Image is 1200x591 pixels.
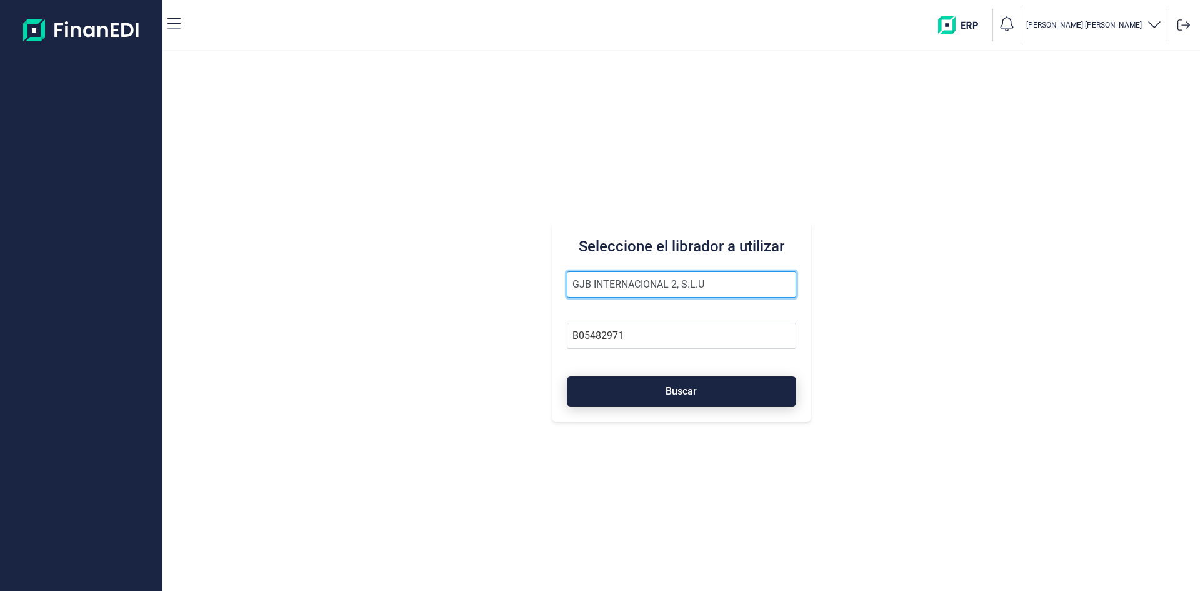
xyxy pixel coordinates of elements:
[666,386,697,396] span: Buscar
[567,236,796,256] h3: Seleccione el librador a utilizar
[938,16,987,34] img: erp
[567,271,796,298] input: Seleccione la razón social
[1026,16,1162,34] button: [PERSON_NAME] [PERSON_NAME]
[567,323,796,349] input: Busque por NIF
[567,376,796,407] button: Buscar
[1026,20,1142,30] p: [PERSON_NAME] [PERSON_NAME]
[23,10,140,50] img: Logo de aplicación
